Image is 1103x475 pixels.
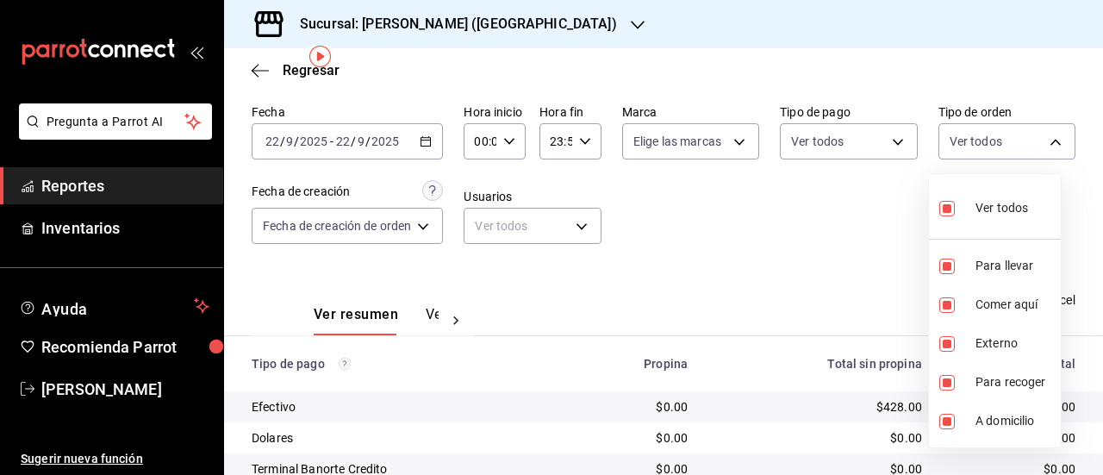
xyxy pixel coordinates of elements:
img: Tooltip marker [309,46,331,67]
span: A domicilio [975,412,1054,430]
span: Externo [975,334,1054,353]
span: Comer aquí [975,296,1054,314]
span: Para recoger [975,373,1054,391]
span: Ver todos [975,199,1028,217]
span: Para llevar [975,257,1054,275]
